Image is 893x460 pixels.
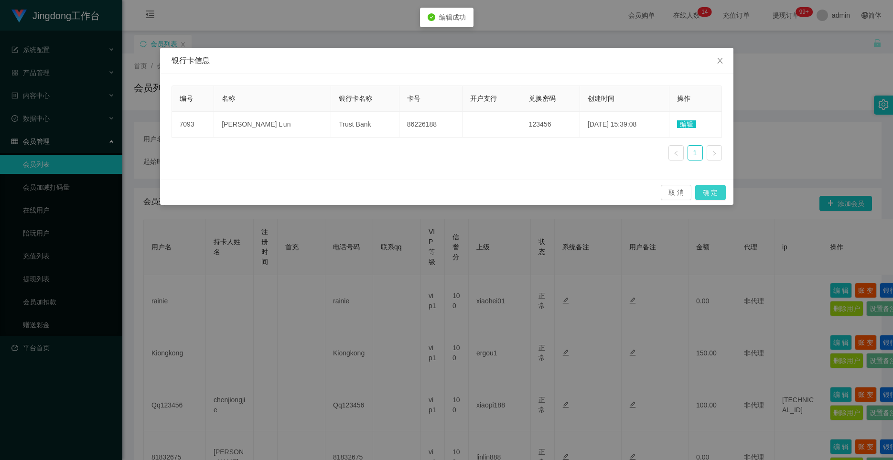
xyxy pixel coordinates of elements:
[580,112,669,138] td: [DATE] 15:39:08
[588,95,614,102] span: 创建时间
[688,146,702,160] a: 1
[716,57,724,64] i: 图标: close
[470,95,497,102] span: 开户支行
[222,95,235,102] span: 名称
[711,150,717,156] i: 图标: right
[707,145,722,160] li: 下一页
[172,55,722,66] div: 银行卡信息
[172,112,215,138] td: 7093
[661,185,691,200] button: 取 消
[695,185,726,200] button: 确 定
[339,120,371,128] span: Trust Bank
[529,120,551,128] span: 123456
[407,120,437,128] span: 86226188
[707,48,733,75] button: Close
[529,95,556,102] span: 兑换密码
[668,145,684,160] li: 上一页
[688,145,703,160] li: 1
[407,95,420,102] span: 卡号
[439,13,466,21] span: 编辑成功
[428,13,435,21] i: icon: check-circle
[180,95,193,102] span: 编号
[677,95,690,102] span: 操作
[339,95,372,102] span: 银行卡名称
[677,120,696,128] span: 编辑
[222,120,290,128] span: [PERSON_NAME] L un
[673,150,679,156] i: 图标: left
